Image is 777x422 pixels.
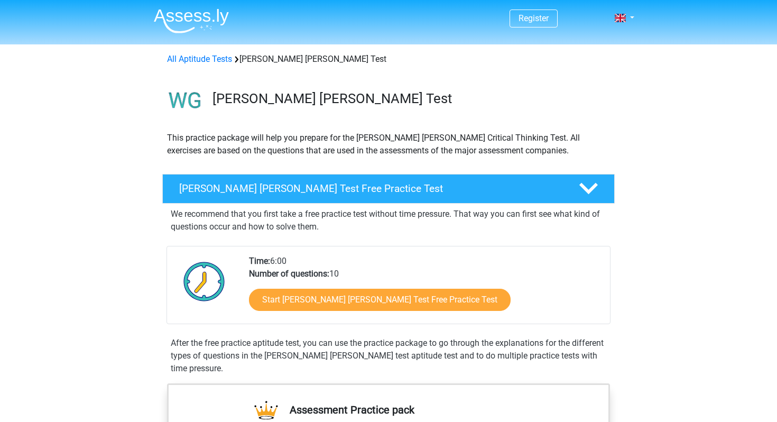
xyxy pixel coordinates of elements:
div: [PERSON_NAME] [PERSON_NAME] Test [163,53,614,66]
a: Start [PERSON_NAME] [PERSON_NAME] Test Free Practice Test [249,289,511,311]
div: After the free practice aptitude test, you can use the practice package to go through the explana... [166,337,610,375]
h3: [PERSON_NAME] [PERSON_NAME] Test [212,90,606,107]
p: We recommend that you first take a free practice test without time pressure. That way you can fir... [171,208,606,233]
b: Time: [249,256,270,266]
img: watson glaser test [163,78,208,123]
h4: [PERSON_NAME] [PERSON_NAME] Test Free Practice Test [179,182,562,195]
a: All Aptitude Tests [167,54,232,64]
a: [PERSON_NAME] [PERSON_NAME] Test Free Practice Test [158,174,619,204]
b: Number of questions: [249,269,329,279]
img: Assessly [154,8,229,33]
a: Register [519,13,549,23]
div: 6:00 10 [241,255,609,324]
img: Clock [178,255,231,308]
p: This practice package will help you prepare for the [PERSON_NAME] [PERSON_NAME] Critical Thinking... [167,132,610,157]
